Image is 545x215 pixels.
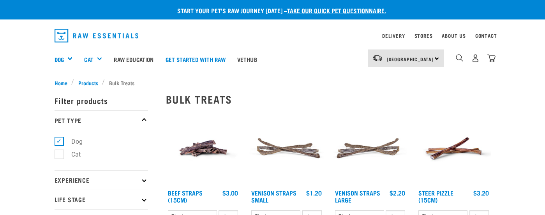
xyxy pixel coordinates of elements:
a: Contact [475,34,497,37]
a: Stores [414,34,433,37]
a: Vethub [231,44,263,75]
div: $1.20 [306,189,322,196]
img: van-moving.png [372,55,383,62]
a: Home [55,79,72,87]
label: Cat [59,150,84,159]
a: Products [74,79,102,87]
a: About Us [442,34,466,37]
a: Delivery [382,34,405,37]
h2: Bulk Treats [166,93,491,105]
div: $3.20 [473,189,489,196]
img: user.png [471,54,480,62]
img: Raw Essentials Logo [55,29,139,42]
a: Dog [55,55,64,64]
p: Pet Type [55,110,148,130]
a: Venison Straps Large [335,191,380,201]
img: Raw Essentials Steer Pizzle 15cm [416,111,491,186]
img: Venison Straps [249,111,324,186]
a: Venison Straps Small [251,191,296,201]
a: take our quick pet questionnaire. [287,9,386,12]
div: $2.20 [390,189,405,196]
nav: breadcrumbs [55,79,491,87]
span: Home [55,79,67,87]
p: Filter products [55,91,148,110]
label: Dog [59,137,86,146]
span: [GEOGRAPHIC_DATA] [387,58,434,60]
img: home-icon-1@2x.png [456,54,463,62]
nav: dropdown navigation [48,26,497,46]
a: Steer Pizzle (15cm) [418,191,453,201]
p: Experience [55,170,148,190]
span: Products [78,79,98,87]
a: Get started with Raw [160,44,231,75]
img: home-icon@2x.png [487,54,496,62]
div: $3.00 [222,189,238,196]
a: Beef Straps (15cm) [168,191,203,201]
img: Raw Essentials Beef Straps 15cm 6 Pack [166,111,240,186]
img: Stack of 3 Venison Straps Treats for Pets [333,111,407,186]
a: Raw Education [108,44,159,75]
a: Cat [84,55,93,64]
p: Life Stage [55,190,148,209]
